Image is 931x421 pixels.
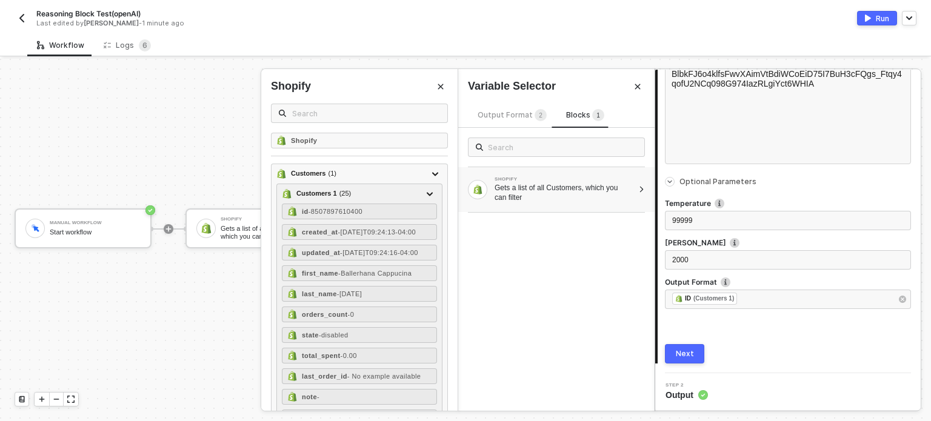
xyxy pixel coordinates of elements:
span: - [317,393,319,400]
img: state [287,330,297,340]
span: ( 25 ) [339,188,352,199]
img: customers [276,169,286,179]
img: note [287,392,297,402]
label: Output Format [665,277,911,287]
strong: total_spent [302,352,341,359]
strong: note [302,393,317,400]
span: 1 [596,112,600,119]
button: Close [630,79,645,94]
img: Shopify [276,136,286,145]
input: Search [488,141,637,154]
span: Reasoning Block Test(openAI) [36,8,141,19]
div: Next [676,349,694,359]
img: created_at [287,227,297,237]
strong: orders_count [302,311,348,318]
button: Close [433,79,448,94]
strong: first_name [302,270,338,277]
div: (Customers 1) [693,294,734,303]
span: Output [666,389,708,401]
span: - [DATE]T09:24:13-04:00 [338,228,416,236]
span: 2000 [672,256,689,264]
strong: Shopify [291,137,317,144]
img: last_name [287,289,297,299]
sup: 1 [592,109,604,121]
label: Max Tokens [665,237,911,248]
img: updated_at [287,248,297,257]
strong: updated_at [302,249,340,256]
span: Blocks [566,110,604,119]
span: icon-play [38,396,45,403]
img: Block [473,185,482,194]
sup: 6 [139,39,151,51]
span: Optional Parameters [679,177,756,186]
div: Logs [104,39,151,51]
img: search [476,144,483,151]
span: 99999 [672,216,692,225]
img: fieldIcon [675,295,682,302]
div: Variable Selector [468,79,556,94]
div: Workflow [37,41,84,50]
button: back [15,11,29,25]
div: Customers 1 [296,188,351,199]
span: icon-arrow-right-small [666,178,673,185]
img: activate [865,15,871,22]
strong: created_at [302,228,338,236]
span: - [DATE] [337,290,362,297]
span: icon-minus [53,396,60,403]
sup: 2 [535,109,547,121]
span: - No example available [347,373,421,380]
div: SHOPIFY [495,177,633,182]
img: back [17,13,27,23]
span: 2 [539,112,542,119]
span: - Ballerhana Cappucina [338,270,412,277]
span: - [DATE]T09:24:16-04:00 [340,249,418,256]
div: Last edited by - 1 minute ago [36,19,438,28]
strong: id [302,208,309,215]
img: search [279,110,286,117]
span: - disabled [319,331,349,339]
button: activateRun [857,11,897,25]
img: id [287,207,297,216]
span: - 0.00 [341,352,357,359]
img: last_order_id [287,371,297,381]
img: orders_count [287,310,297,319]
span: [PERSON_NAME] [84,19,139,27]
span: Output Format [478,110,547,119]
span: Step 2 [666,383,708,388]
span: - 0 [348,311,355,318]
div: Run [876,13,889,24]
img: icon-info [721,277,730,287]
input: Search [292,107,440,120]
span: - 8507897610400 [309,208,362,215]
div: Optional Parameters [665,175,911,188]
strong: state [302,331,319,339]
img: icon-info [730,238,739,248]
div: Customers [291,168,336,179]
div: ID [685,293,691,304]
span: ( 1 ) [328,168,336,179]
img: total_spent [287,351,297,360]
img: customers-1 [282,189,292,199]
label: Temperature [665,198,911,208]
img: first_name [287,268,297,278]
strong: last_order_id [302,373,347,380]
div: Gets a list of all Customers, which you can filter [495,183,633,202]
span: icon-expand [67,396,75,403]
img: icon-info [715,199,724,208]
strong: last_name [302,290,337,297]
span: 6 [142,41,147,50]
button: Next [665,344,704,363]
div: Shopify [271,79,311,94]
